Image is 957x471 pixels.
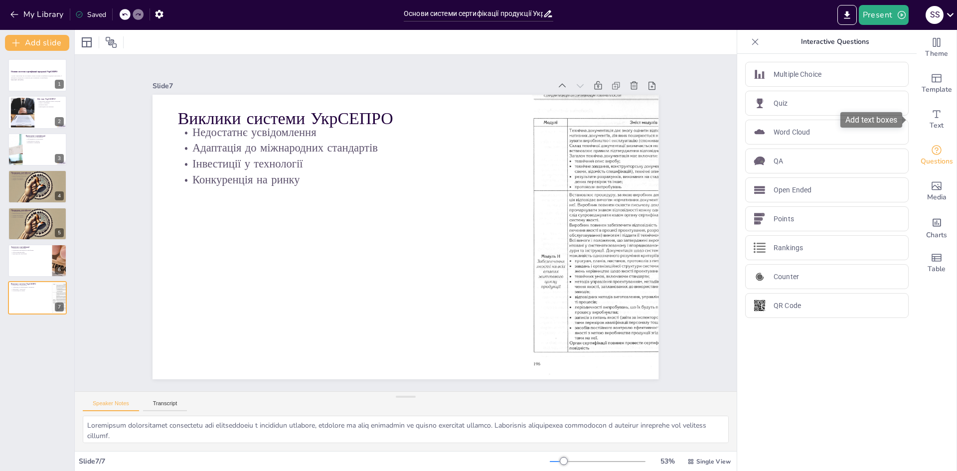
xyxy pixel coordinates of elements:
[754,184,766,196] img: Open Ended icon
[859,5,909,25] button: Present
[55,191,64,200] div: 4
[774,301,801,311] p: QR Code
[8,170,67,203] div: 4
[55,303,64,312] div: 7
[55,154,64,163] div: 3
[774,127,810,138] p: Word Cloud
[11,248,49,250] p: Впевненість споживачів
[754,155,766,167] img: QA icon
[774,214,794,224] p: Points
[25,140,64,142] p: Незалежність процесу
[11,177,64,179] p: Оцінка результатів
[11,175,64,177] p: Випробування продукції
[37,97,64,100] p: Що таке УкрСЕПРО?
[917,66,957,102] div: Add ready made slides
[926,6,944,24] div: S S
[11,79,64,81] p: Generated with [URL]
[754,300,766,312] img: QR Code icon
[8,96,67,129] div: 2
[917,245,957,281] div: Add a table
[11,208,64,211] p: Процедура сертифікації
[925,48,948,59] span: Theme
[754,126,766,138] img: Word Cloud icon
[922,84,952,95] span: Template
[11,251,49,253] p: Обґрунтований вибір
[926,5,944,25] button: S S
[655,457,679,466] div: 53 %
[774,69,821,80] p: Multiple Choice
[917,173,957,209] div: Add images, graphics, shapes or video
[365,109,620,341] p: Інвестиції у технології
[386,133,641,364] p: Недостатнє усвідомлення
[774,243,803,253] p: Rankings
[840,112,902,128] div: Add text boxes
[5,35,69,51] button: Add slide
[79,34,95,50] div: Layout
[37,104,64,106] p: Розвиток ринку
[754,68,766,80] img: Multiple Choice icon
[917,209,957,245] div: Add charts and graphs
[774,98,788,109] p: Quiz
[404,6,543,21] input: Insert title
[79,457,550,466] div: Slide 7 / 7
[11,210,64,212] p: [PERSON_NAME] процедури
[25,137,64,139] p: Добровільність сертифікації
[11,246,49,249] p: Значення сертифікації
[696,458,731,466] span: Single View
[11,173,64,175] p: [PERSON_NAME] процедури
[25,135,64,138] p: Принципи сертифікації
[754,97,766,109] img: Quiz icon
[917,138,957,173] div: Get real-time input from your audience
[7,6,68,22] button: My Library
[11,253,49,255] p: Відповідальні виробники
[774,156,783,166] p: QA
[930,120,944,131] span: Text
[11,214,64,216] p: Оцінка результатів
[8,133,67,166] div: 3
[375,121,631,352] p: Адаптація до міжнародних стандартів
[37,100,64,102] p: УкрСЕПРО визначає якість продукції
[83,416,729,443] textarea: Loremipsum dolorsitamet consectetu adi elitseddoeiu t incididun utlabore, etdolore ma aliq enimad...
[774,185,811,195] p: Open Ended
[837,5,857,25] button: Export to PowerPoint
[11,289,49,291] p: Інвестиції у технології
[55,265,64,274] div: 6
[11,290,49,292] p: Конкуренція на ринку
[55,117,64,126] div: 2
[754,242,766,254] img: Rankings icon
[55,80,64,89] div: 1
[754,213,766,225] img: Points icon
[11,212,64,214] p: Випробування продукції
[11,249,49,251] p: Конкурентоспроможність виробників
[11,179,64,181] p: Видача сертифіката
[11,75,64,79] p: У цьому презентації ми розглянемо основи системи сертифікації продукції УкрСЕПРО, її принципи, пр...
[25,138,64,140] p: Об'єктивність та прозорість
[11,71,57,73] strong: Основи системи сертифікації продукції УкрСЕПРО
[11,287,49,289] p: Адаптація до міжнародних стандартів
[917,30,957,66] div: Change the overall theme
[921,156,953,167] span: Questions
[143,400,187,411] button: Transcript
[8,207,67,240] div: 5
[386,153,689,426] div: Slide 7
[8,59,67,92] div: 1
[354,97,610,329] p: Конкуренція на ринку
[11,216,64,218] p: Видача сертифіката
[763,30,907,54] p: Interactive Questions
[83,400,139,411] button: Speaker Notes
[774,272,799,282] p: Counter
[11,285,49,287] p: Недостатнє усвідомлення
[105,36,117,48] span: Position
[25,142,64,144] p: Важливість принципів
[37,106,64,108] p: Законодавче регулювання
[8,244,67,277] div: 6
[11,171,64,174] p: Процедура сертифікації
[55,228,64,237] div: 5
[928,264,946,275] span: Table
[926,230,947,241] span: Charts
[75,10,106,19] div: Saved
[393,140,653,377] p: Виклики системи УкрСЕПРО
[927,192,947,203] span: Media
[754,271,766,283] img: Counter icon
[917,102,957,138] div: Add text boxes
